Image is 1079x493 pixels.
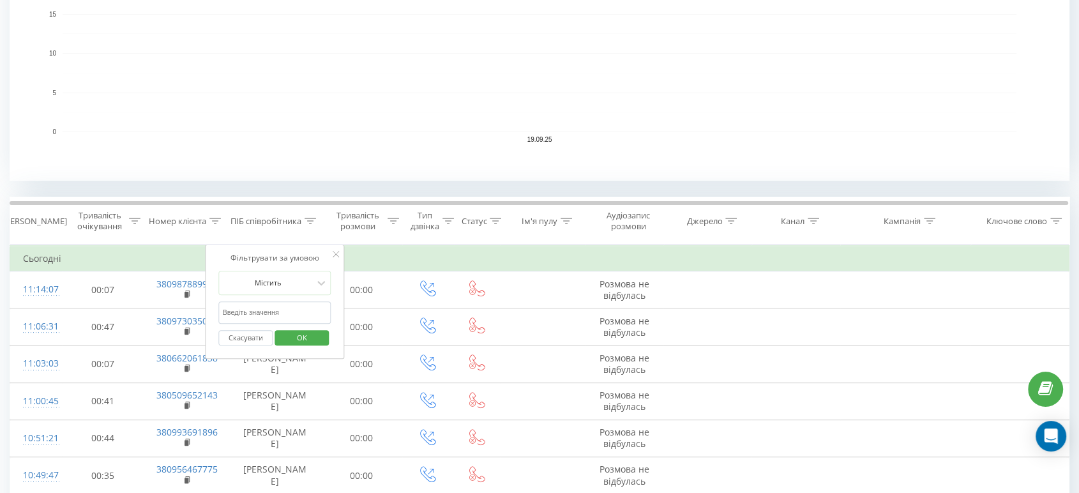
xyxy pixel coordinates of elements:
[49,11,57,18] text: 15
[781,216,804,227] div: Канал
[411,210,439,232] div: Тип дзвінка
[23,463,49,488] div: 10:49:47
[49,50,57,57] text: 10
[156,278,218,290] a: 380987889968
[3,216,67,227] div: [PERSON_NAME]
[321,271,402,308] td: 00:00
[73,210,126,232] div: Тривалість очікування
[62,383,144,420] td: 00:41
[522,216,557,227] div: Ім'я пулу
[23,426,49,451] div: 10:51:21
[461,216,487,227] div: Статус
[52,128,56,135] text: 0
[600,463,649,487] span: Розмова не відбулась
[23,389,49,414] div: 11:00:45
[275,330,329,346] button: OK
[332,210,384,232] div: Тривалість розмови
[23,277,49,302] div: 11:14:07
[229,383,320,420] td: [PERSON_NAME]
[229,345,320,383] td: [PERSON_NAME]
[600,352,649,375] span: Розмова не відбулась
[600,278,649,301] span: Розмова не відбулась
[156,315,218,327] a: 380973035013
[596,210,660,232] div: Аудіозапис розмови
[218,252,331,264] div: Фільтрувати за умовою
[62,308,144,345] td: 00:47
[62,271,144,308] td: 00:07
[149,216,206,227] div: Номер клієнта
[321,345,402,383] td: 00:00
[10,246,1069,271] td: Сьогодні
[218,330,273,346] button: Скасувати
[1036,421,1066,451] div: Open Intercom Messenger
[229,420,320,457] td: [PERSON_NAME]
[156,426,218,438] a: 380993691896
[321,383,402,420] td: 00:00
[156,463,218,475] a: 380956467775
[156,389,218,401] a: 380509652143
[600,426,649,450] span: Розмова не відбулась
[156,352,218,364] a: 380662061838
[321,308,402,345] td: 00:00
[230,216,301,227] div: ПІБ співробітника
[218,301,331,324] input: Введіть значення
[884,216,921,227] div: Кампанія
[600,389,649,413] span: Розмова не відбулась
[23,351,49,376] div: 11:03:03
[527,136,552,143] text: 19.09.25
[23,314,49,339] div: 11:06:31
[62,420,144,457] td: 00:44
[600,315,649,338] span: Розмова не відбулась
[62,345,144,383] td: 00:07
[986,216,1047,227] div: Ключове слово
[686,216,722,227] div: Джерело
[284,328,320,347] span: OK
[321,420,402,457] td: 00:00
[52,89,56,96] text: 5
